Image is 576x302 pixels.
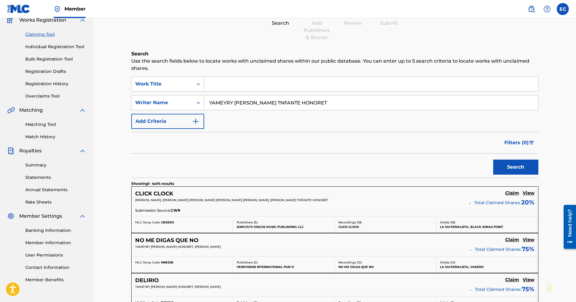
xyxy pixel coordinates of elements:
span: Royalties [19,147,42,154]
a: View [523,237,534,244]
div: Review [338,20,368,27]
p: LA MATERIALISTA, BLACK JONAS POINT [440,225,534,229]
span: [PERSON_NAME], [PERSON_NAME] [PERSON_NAME] [PERSON_NAME] [PERSON_NAME], [PERSON_NAME] TNFANTE HON... [135,198,328,202]
span: Submission Source: [135,208,171,213]
div: User Menu [557,3,569,15]
a: Public Search [525,3,537,15]
h5: NO ME DIGAS QUE NO [135,237,198,244]
p: Showing 1 - 4 of 4 results [131,181,174,186]
h5: Claim [505,277,519,283]
a: Summary [25,162,86,168]
span: Member Settings [19,213,62,220]
img: expand [79,213,86,220]
a: Match History [25,134,86,140]
div: Writer Name [135,99,189,106]
p: Publishers ( 2 ) [237,260,331,265]
button: Add Criteria [131,114,204,129]
h5: CLICK CLOCK [135,190,173,197]
form: Search Form [131,76,538,178]
p: Publishers ( 5 ) [237,220,331,225]
a: Bulk Registration Tool [25,56,86,62]
div: Drag [548,279,551,297]
img: expand [79,107,86,114]
img: expand [79,147,86,154]
span: Works Registration [19,17,66,24]
a: View [523,190,534,197]
h5: DELIRIO [135,277,159,284]
span: CWR [171,208,180,213]
div: Search [266,20,296,27]
span: MLC Song Code: [135,260,160,264]
a: View [523,277,534,284]
a: Individual Registration Tool [25,44,86,50]
p: SONY/ATV DISCOS MUSIC PUBLISHING LLC [237,225,331,229]
iframe: Resource Center [559,203,576,251]
span: Total Claimed Shares: [475,247,521,252]
div: Work Title [135,80,189,88]
span: CB3E8O [161,220,174,224]
span: Matching [19,107,43,114]
a: Registration Drafts [25,68,86,75]
span: N6832B [161,260,173,264]
a: Member Information [25,240,86,246]
div: Submit [374,20,404,27]
img: Royalties [7,147,14,154]
p: Recordings ( 12 ) [338,260,433,265]
img: Works Registration [7,17,15,24]
button: Search [493,160,538,175]
a: Banking Information [25,227,86,234]
a: Rate Sheets [25,199,86,205]
h5: View [523,237,534,243]
p: CLICK CLOCK [338,225,433,229]
a: Contact Information [25,264,86,271]
h5: Claim [505,237,519,243]
p: Artists ( 18 ) [440,220,534,225]
span: Member [64,5,86,12]
a: Claiming Tool [25,31,86,38]
a: Statements [25,174,86,181]
a: Matching Tool [25,121,86,128]
a: Registration History [25,81,86,87]
p: NO ME DIGAS QUE NO [338,265,433,269]
img: MLC Logo [7,5,30,13]
span: Total Claimed Shares: [474,200,521,205]
div: Add Publishers & Shares [302,20,332,41]
h6: Search [131,50,538,58]
img: filter [529,141,534,145]
span: Filters ( 0 ) [504,139,529,146]
img: expand [79,17,86,24]
span: 75 % [522,244,534,254]
span: YAMEYRY [PERSON_NAME] HONORET, [PERSON_NAME] [135,245,221,249]
img: search [528,5,535,13]
h5: View [523,277,534,283]
span: YAMEYRY [PERSON_NAME] HONORET, [PERSON_NAME] [135,285,221,289]
div: Help [541,3,553,15]
img: Member Settings [7,213,14,220]
a: Annual Statements [25,187,86,193]
span: Total Claimed Shares: [475,287,521,292]
h5: Claim [505,190,519,196]
p: Artists ( 12 ) [440,260,534,265]
h5: View [523,190,534,196]
button: Filters (0) [501,135,538,150]
img: 9d2ae6d4665cec9f34b9.svg [192,118,199,125]
iframe: Chat Widget [546,273,576,302]
img: Matching [7,107,15,114]
span: MLC Song Code: [135,220,160,224]
p: LA MATERIALISTA, VAKERO [440,265,534,269]
p: Use the search fields below to locate works with unclaimed shares within our public database. You... [131,58,538,72]
img: help [543,5,551,13]
span: 75 % [522,285,534,294]
a: Member Benefits [25,277,86,283]
a: Overclaims Tool [25,93,86,99]
p: VENEVISION INTERNATIONAL PUB D [237,265,331,269]
p: Recordings ( 18 ) [338,220,433,225]
a: User Permissions [25,252,86,258]
span: 20 % [521,198,534,207]
img: Top Rightsholder [54,5,61,13]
